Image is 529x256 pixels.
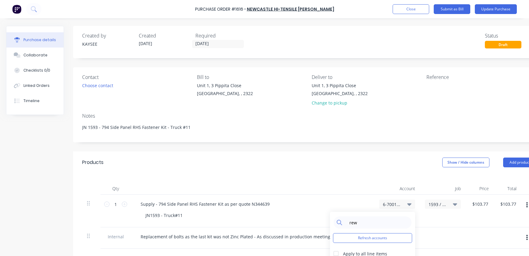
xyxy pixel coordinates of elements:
button: Submit as Bill [434,4,470,14]
div: Unit 1, 3 Pippita Close [312,82,368,89]
div: Choose contact [82,82,113,89]
div: Account [374,183,420,195]
div: Contact [82,73,192,81]
div: JN1593 - Truck#11 [141,211,187,220]
button: Linked Orders [6,78,64,93]
div: Qty [100,183,131,195]
input: Search... [346,216,408,229]
div: Purchase details [23,37,56,43]
div: Job [420,183,466,195]
button: Refresh accounts [333,233,412,243]
div: KAYSEE [82,41,134,47]
div: Linked Orders [23,83,50,88]
div: Deliver to [312,73,422,81]
button: Show / Hide columns [442,158,489,167]
div: Replacement of bolts as the last kit was not Zinc Plated - As discussed in production meeting [DATE] [136,232,350,241]
button: Close [393,4,429,14]
div: Required [195,32,247,39]
div: Total [494,183,522,195]
div: Collaborate [23,52,47,58]
div: Bill to [197,73,307,81]
button: Collaborate [6,48,64,63]
div: Draft [485,41,521,48]
button: Checklists 0/0 [6,63,64,78]
div: Unit 1, 3 Pippita Close [197,82,253,89]
div: Products [82,159,103,166]
button: Purchase details [6,32,64,48]
button: Update Purchase [475,4,517,14]
div: [GEOGRAPHIC_DATA], , 2322 [197,90,253,97]
a: Newcastle Hi-Tensile [PERSON_NAME] [247,6,334,12]
img: Factory [12,5,21,14]
div: Created [139,32,191,39]
div: Timeline [23,98,40,104]
div: Change to pickup [312,100,368,106]
button: Timeline [6,93,64,108]
div: [GEOGRAPHIC_DATA], , 2322 [312,90,368,97]
div: Purchase Order #1616 - [195,6,246,12]
div: Supply - 794 Side Panel RHS Fastener Kit as per quote N344639 [136,200,275,208]
span: Internal [105,233,126,240]
div: Price [466,183,494,195]
div: Created by [82,32,134,39]
div: Checklists 0/0 [23,68,50,73]
span: 1593 / W/Trac-794-Side-Panel-T11 [429,201,447,208]
span: 6-7001 / Materials - Rework [383,201,401,208]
